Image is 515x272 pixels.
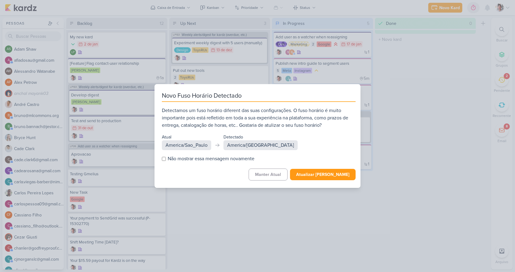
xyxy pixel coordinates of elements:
[162,134,211,140] div: Atual
[162,140,211,150] div: America/Sao_Paulo
[162,157,166,161] input: Não mostrar essa mensagem novamente
[290,169,356,180] button: Atualizar [PERSON_NAME]
[168,155,254,162] span: Não mostrar essa mensagem novamente
[162,107,356,129] div: Detectamos um fuso horário diferent das suas configurações. O fuso horário é muito importante poi...
[249,169,288,181] button: Manter Atual
[223,140,298,150] div: America/[GEOGRAPHIC_DATA]
[162,91,356,102] div: Novo Fuso Horário Detectado
[223,134,298,140] div: Detectado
